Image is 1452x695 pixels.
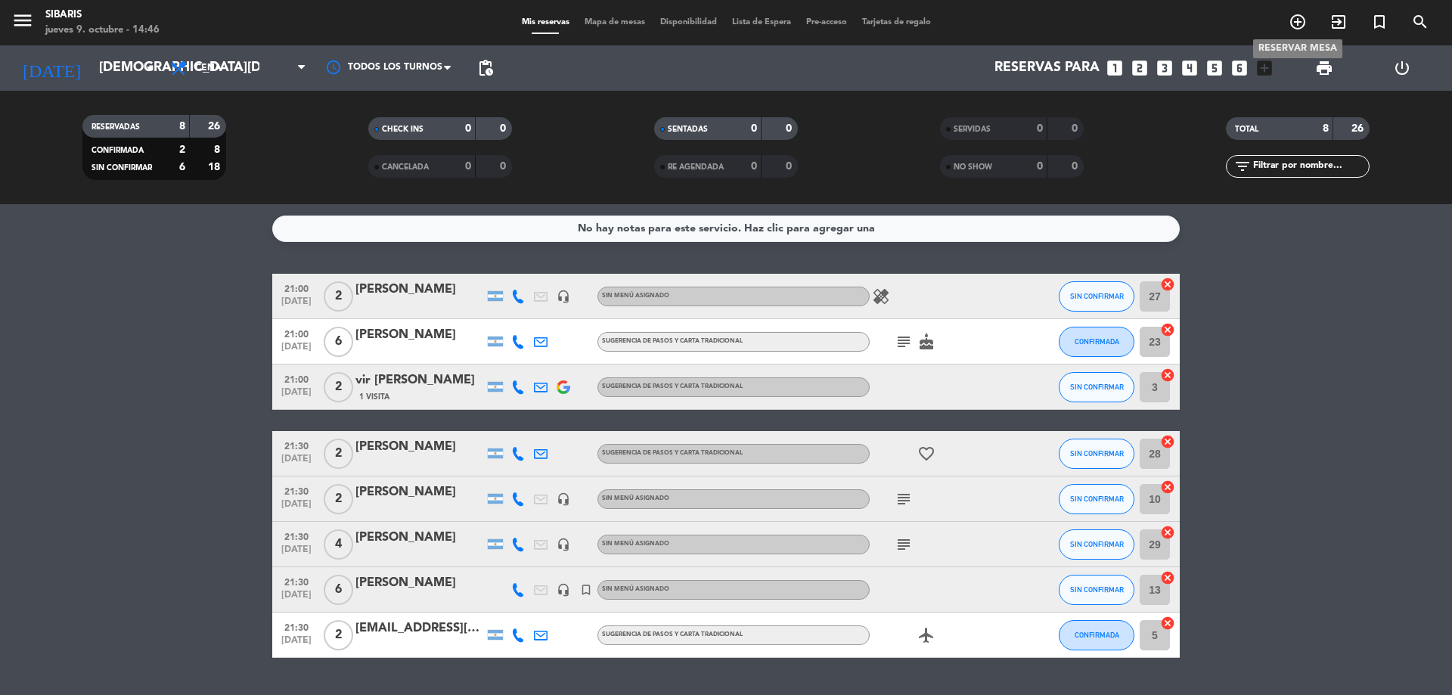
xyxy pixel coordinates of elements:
[1070,383,1124,391] span: SIN CONFIRMAR
[278,279,315,296] span: 21:00
[786,161,795,172] strong: 0
[602,293,669,299] span: Sin menú asignado
[557,538,570,551] i: headset_mic
[872,287,890,306] i: healing
[208,121,223,132] strong: 26
[92,123,140,131] span: RESERVADAS
[557,492,570,506] i: headset_mic
[1070,585,1124,594] span: SIN CONFIRMAR
[11,51,92,85] i: [DATE]
[1059,327,1134,357] button: CONFIRMADA
[751,123,757,134] strong: 0
[45,8,160,23] div: sibaris
[278,370,315,387] span: 21:00
[1315,59,1333,77] span: print
[954,126,991,133] span: SERVIDAS
[278,499,315,517] span: [DATE]
[214,144,223,155] strong: 8
[324,620,353,650] span: 2
[1059,281,1134,312] button: SIN CONFIRMAR
[1233,157,1252,175] i: filter_list
[1160,479,1175,495] i: cancel
[786,123,795,134] strong: 0
[855,18,939,26] span: Tarjetas de regalo
[324,439,353,469] span: 2
[278,635,315,653] span: [DATE]
[1393,59,1411,77] i: power_settings_new
[324,327,353,357] span: 6
[602,383,743,389] span: sugerencia de pasos y carta tradicional
[602,495,669,501] span: Sin menú asignado
[668,126,708,133] span: SENTADAS
[278,482,315,499] span: 21:30
[179,121,185,132] strong: 8
[179,162,185,172] strong: 6
[602,541,669,547] span: Sin menú asignado
[1059,575,1134,605] button: SIN CONFIRMAR
[1252,158,1369,175] input: Filtrar por nombre...
[1160,277,1175,292] i: cancel
[1160,616,1175,631] i: cancel
[1059,439,1134,469] button: SIN CONFIRMAR
[382,163,429,171] span: CANCELADA
[278,618,315,635] span: 21:30
[1037,123,1043,134] strong: 0
[1070,540,1124,548] span: SIN CONFIRMAR
[557,290,570,303] i: headset_mic
[1072,123,1081,134] strong: 0
[1070,449,1124,458] span: SIN CONFIRMAR
[278,436,315,454] span: 21:30
[355,280,484,299] div: [PERSON_NAME]
[799,18,855,26] span: Pre-acceso
[602,631,743,638] span: sugerencia de pasos y carta tradicional
[324,281,353,312] span: 2
[1160,322,1175,337] i: cancel
[208,162,223,172] strong: 18
[1037,161,1043,172] strong: 0
[1070,292,1124,300] span: SIN CONFIRMAR
[278,296,315,314] span: [DATE]
[355,437,484,457] div: [PERSON_NAME]
[895,333,913,351] i: subject
[1253,39,1342,58] div: RESERVAR MESA
[476,59,495,77] span: pending_actions
[382,126,423,133] span: CHECK INS
[1329,13,1348,31] i: exit_to_app
[1230,58,1249,78] i: looks_6
[1411,13,1429,31] i: search
[355,528,484,548] div: [PERSON_NAME]
[917,333,935,351] i: cake
[324,575,353,605] span: 6
[465,161,471,172] strong: 0
[1160,368,1175,383] i: cancel
[278,527,315,545] span: 21:30
[278,545,315,562] span: [DATE]
[1059,484,1134,514] button: SIN CONFIRMAR
[355,482,484,502] div: [PERSON_NAME]
[557,380,570,394] img: google-logo.png
[278,342,315,359] span: [DATE]
[602,450,743,456] span: sugerencia de pasos y carta tradicional
[355,619,484,638] div: [EMAIL_ADDRESS][DOMAIN_NAME]
[1235,126,1258,133] span: TOTAL
[92,164,152,172] span: SIN CONFIRMAR
[1160,525,1175,540] i: cancel
[355,371,484,390] div: vir [PERSON_NAME]
[668,163,724,171] span: RE AGENDADA
[557,583,570,597] i: headset_mic
[1072,161,1081,172] strong: 0
[1059,372,1134,402] button: SIN CONFIRMAR
[278,572,315,590] span: 21:30
[45,23,160,38] div: jueves 9. octubre - 14:46
[1155,58,1174,78] i: looks_3
[653,18,724,26] span: Disponibilidad
[1323,123,1329,134] strong: 8
[577,18,653,26] span: Mapa de mesas
[994,61,1100,76] span: Reservas para
[1351,123,1367,134] strong: 26
[500,123,509,134] strong: 0
[895,535,913,554] i: subject
[278,387,315,405] span: [DATE]
[1289,13,1307,31] i: add_circle_outline
[1075,631,1119,639] span: CONFIRMADA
